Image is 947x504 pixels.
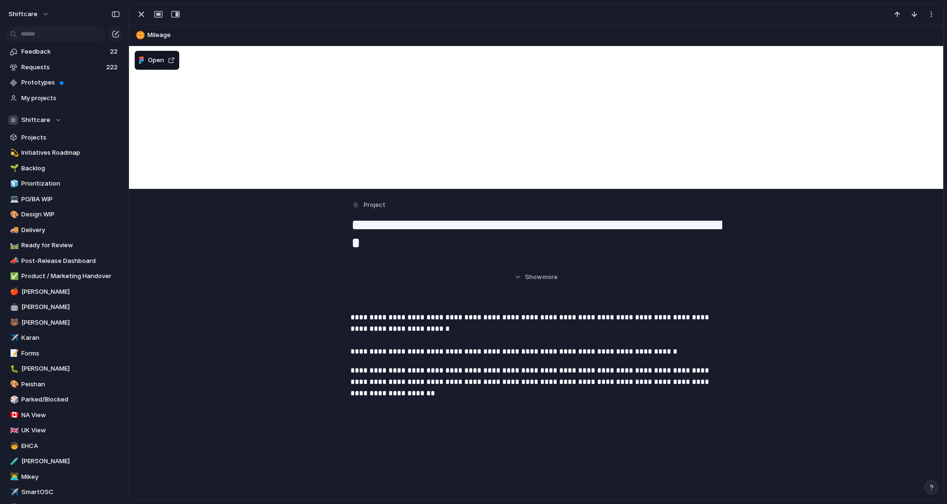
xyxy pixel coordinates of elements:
[5,439,123,453] a: 🧒EHCA
[5,470,123,484] a: 👨‍💻Mikey
[5,91,123,105] a: My projects
[21,115,50,125] span: Shiftcare
[10,425,17,436] div: 🇬🇧
[21,411,120,420] span: NA View
[5,346,123,361] a: 📝Forms
[9,349,18,358] button: 📝
[21,380,120,389] span: Peishan
[21,78,120,87] span: Prototypes
[10,240,17,251] div: 🛤️
[9,472,18,482] button: 👨‍💻
[10,487,17,498] div: ✈️
[9,179,18,188] button: 🧊
[9,210,18,219] button: 🎨
[147,30,939,40] span: Mileage
[5,423,123,438] a: 🇬🇧UK View
[5,207,123,222] a: 🎨Design WIP
[5,377,123,392] a: 🎨Peishan
[21,349,120,358] span: Forms
[9,487,18,497] button: ✈️
[21,210,120,219] span: Design WIP
[5,192,123,206] div: 💻PO/BA WIP
[9,457,18,466] button: 🧪
[9,333,18,343] button: ✈️
[21,133,120,142] span: Projects
[349,198,388,212] button: Project
[10,194,17,205] div: 💻
[5,161,123,176] a: 🌱Backlog
[21,472,120,482] span: Mikey
[4,7,54,22] button: shiftcare
[21,93,120,103] span: My projects
[9,380,18,389] button: 🎨
[10,209,17,220] div: 🎨
[5,131,123,145] a: Projects
[10,148,17,159] div: 💫
[9,148,18,158] button: 💫
[148,56,164,65] span: Open
[10,317,17,328] div: 🐻
[9,256,18,266] button: 📣
[5,300,123,314] a: 🤖[PERSON_NAME]
[5,254,123,268] a: 📣Post-Release Dashboard
[9,9,37,19] span: shiftcare
[135,51,179,70] button: Open
[21,271,120,281] span: Product / Marketing Handover
[5,223,123,237] a: 🚚Delivery
[5,285,123,299] div: 🍎[PERSON_NAME]
[21,164,120,173] span: Backlog
[5,408,123,422] div: 🇨🇦NA View
[10,224,17,235] div: 🚚
[21,318,120,327] span: [PERSON_NAME]
[21,195,120,204] span: PO/BA WIP
[9,426,18,435] button: 🇬🇧
[10,271,17,282] div: ✅
[9,195,18,204] button: 💻
[5,75,123,90] a: Prototypes
[5,485,123,499] a: ✈️SmartOSC
[21,148,120,158] span: Initiatives Roadmap
[21,333,120,343] span: Karan
[525,272,542,282] span: Show
[9,364,18,373] button: 🐛
[5,238,123,252] a: 🛤️Ready for Review
[10,302,17,313] div: 🤖
[21,47,107,56] span: Feedback
[9,302,18,312] button: 🤖
[10,471,17,482] div: 👨‍💻
[5,362,123,376] div: 🐛[PERSON_NAME]
[21,364,120,373] span: [PERSON_NAME]
[5,146,123,160] a: 💫Initiatives Roadmap
[10,348,17,359] div: 📝
[350,269,722,286] button: Showmore
[364,200,386,210] span: Project
[21,441,120,451] span: EHCA
[5,392,123,407] a: 🎲Parked/Blocked
[133,28,939,43] button: Mileage
[10,163,17,174] div: 🌱
[21,302,120,312] span: [PERSON_NAME]
[21,225,120,235] span: Delivery
[10,410,17,420] div: 🇨🇦
[5,331,123,345] a: ✈️Karan
[9,287,18,297] button: 🍎
[21,487,120,497] span: SmartOSC
[5,177,123,191] a: 🧊Prioritization
[5,269,123,283] a: ✅Product / Marketing Handover
[542,272,558,282] span: more
[10,394,17,405] div: 🎲
[10,440,17,451] div: 🧒
[5,454,123,468] a: 🧪[PERSON_NAME]
[110,47,120,56] span: 22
